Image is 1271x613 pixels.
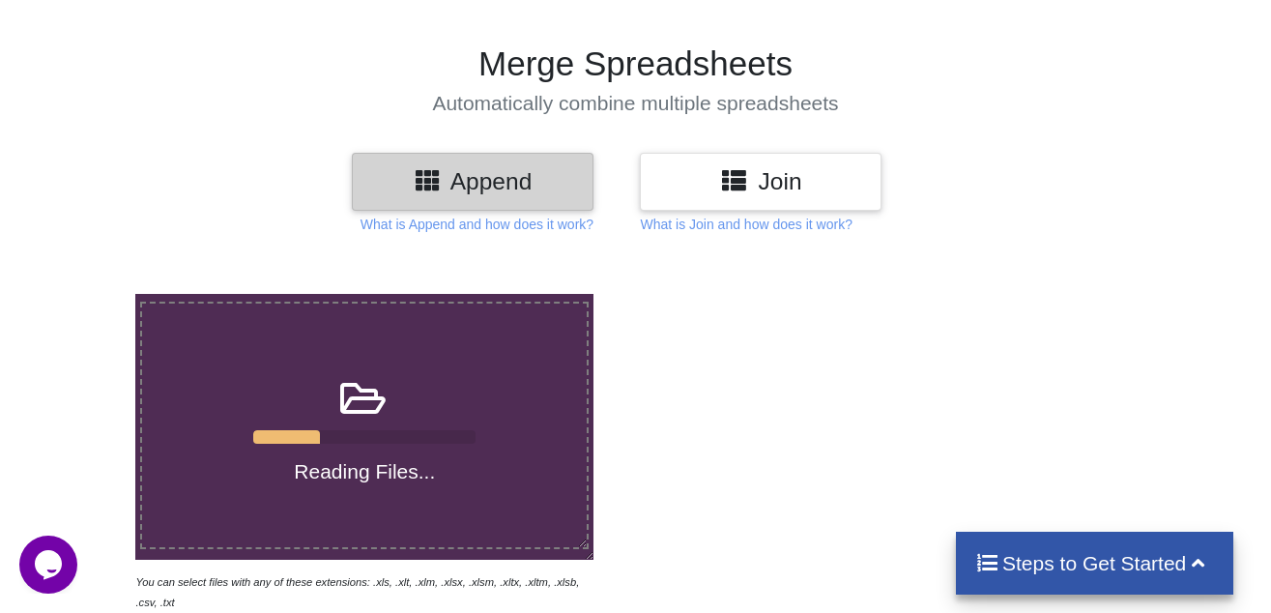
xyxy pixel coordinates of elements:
iframe: chat widget [19,536,81,594]
i: You can select files with any of these extensions: .xls, .xlt, .xlm, .xlsx, .xlsm, .xltx, .xltm, ... [135,576,579,608]
h4: Steps to Get Started [975,551,1214,575]
p: What is Append and how does it work? [361,215,593,234]
p: What is Join and how does it work? [640,215,852,234]
h4: Reading Files... [142,459,587,483]
h3: Join [654,167,867,195]
h3: Append [366,167,579,195]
